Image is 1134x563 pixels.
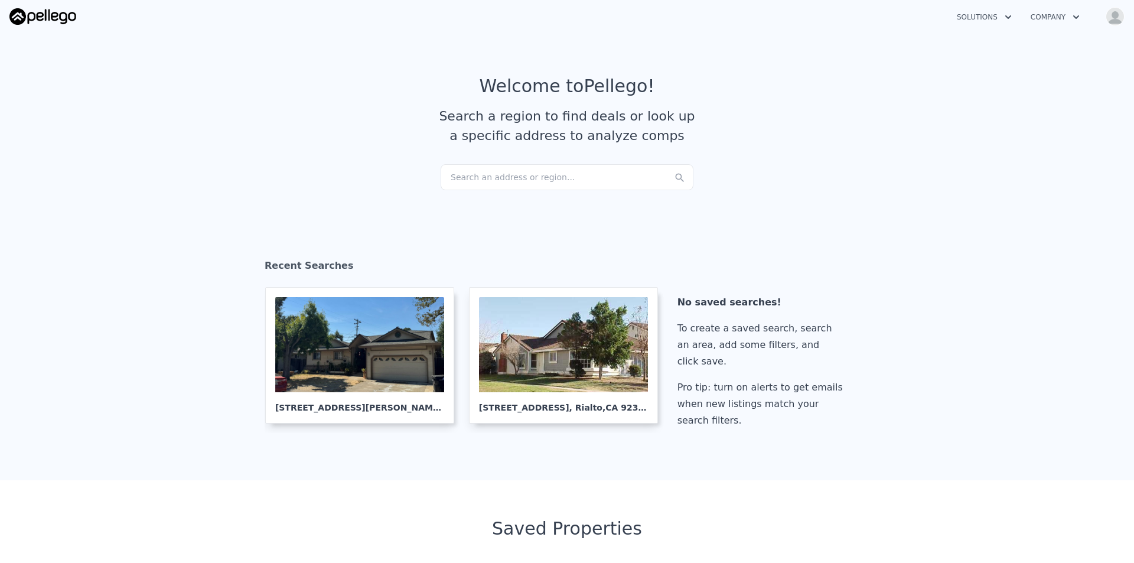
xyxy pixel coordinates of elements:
[677,320,848,370] div: To create a saved search, search an area, add some filters, and click save.
[469,287,667,424] a: [STREET_ADDRESS], Rialto,CA 92376
[1021,6,1089,28] button: Company
[479,392,648,414] div: [STREET_ADDRESS] , Rialto
[275,392,444,414] div: [STREET_ADDRESS][PERSON_NAME] , Lemon Hill
[435,106,699,145] div: Search a region to find deals or look up a specific address to analyze comps
[265,518,869,539] div: Saved Properties
[9,8,76,25] img: Pellego
[441,164,693,190] div: Search an address or region...
[480,76,655,97] div: Welcome to Pellego !
[265,249,869,287] div: Recent Searches
[265,287,464,424] a: [STREET_ADDRESS][PERSON_NAME], Lemon Hill
[677,294,848,311] div: No saved searches!
[677,379,848,429] div: Pro tip: turn on alerts to get emails when new listings match your search filters.
[602,403,650,412] span: , CA 92376
[947,6,1021,28] button: Solutions
[1106,7,1125,26] img: avatar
